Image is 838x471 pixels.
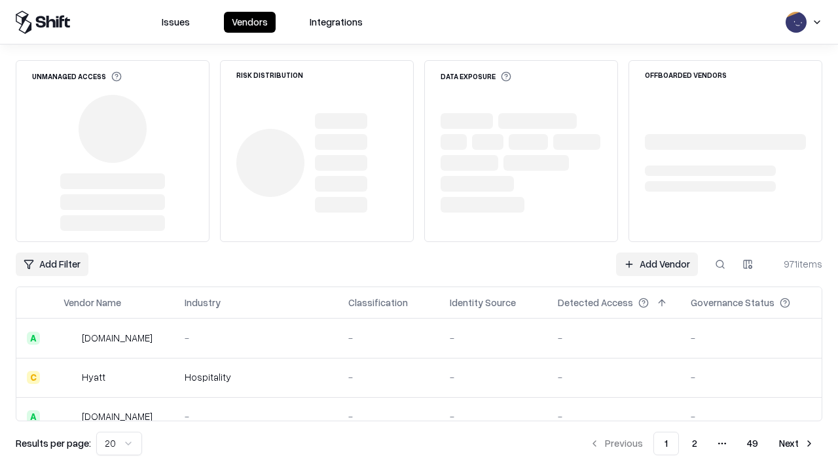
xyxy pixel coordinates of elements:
div: C [27,371,40,384]
div: Identity Source [450,296,516,309]
div: Hospitality [185,370,327,384]
div: Vendor Name [64,296,121,309]
div: - [348,331,429,345]
button: 2 [682,432,708,455]
div: Hyatt [82,370,105,384]
div: - [691,370,811,384]
button: Next [771,432,822,455]
button: Vendors [224,12,276,33]
button: Integrations [302,12,371,33]
a: Add Vendor [616,253,698,276]
button: Add Filter [16,253,88,276]
p: Results per page: [16,436,91,450]
div: Unmanaged Access [32,71,122,82]
div: - [691,410,811,423]
div: Offboarded Vendors [645,71,727,78]
div: - [348,410,429,423]
div: - [185,331,327,345]
div: Industry [185,296,221,309]
img: Hyatt [64,371,77,384]
div: 971 items [770,257,822,271]
div: Detected Access [558,296,633,309]
button: 1 [653,432,679,455]
nav: pagination [581,432,822,455]
img: intrado.com [64,332,77,345]
div: Classification [348,296,408,309]
div: - [450,370,537,384]
div: Risk Distribution [236,71,303,78]
div: - [348,370,429,384]
div: - [558,370,670,384]
div: - [558,410,670,423]
div: [DOMAIN_NAME] [82,410,153,423]
div: - [450,410,537,423]
div: A [27,410,40,423]
img: primesec.co.il [64,410,77,423]
div: Data Exposure [441,71,511,82]
div: Governance Status [691,296,774,309]
button: Issues [154,12,198,33]
div: - [558,331,670,345]
div: - [691,331,811,345]
div: A [27,332,40,345]
div: [DOMAIN_NAME] [82,331,153,345]
button: 49 [737,432,769,455]
div: - [185,410,327,423]
div: - [450,331,537,345]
